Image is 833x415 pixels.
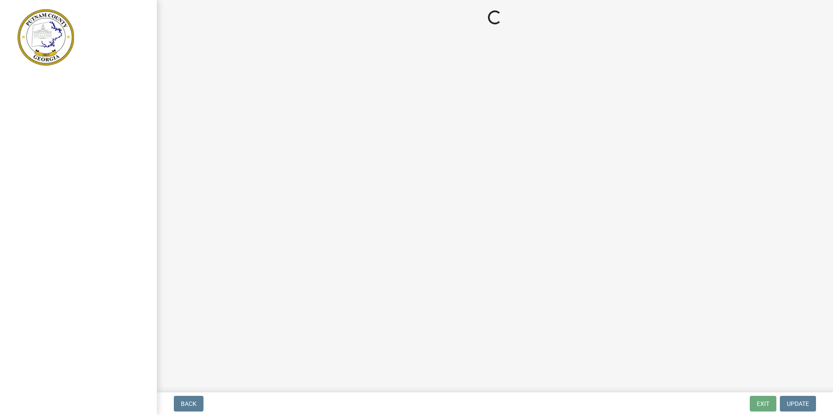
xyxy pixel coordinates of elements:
[17,9,74,66] img: Putnam County, Georgia
[780,396,816,412] button: Update
[750,396,776,412] button: Exit
[174,396,203,412] button: Back
[787,400,809,407] span: Update
[181,400,196,407] span: Back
